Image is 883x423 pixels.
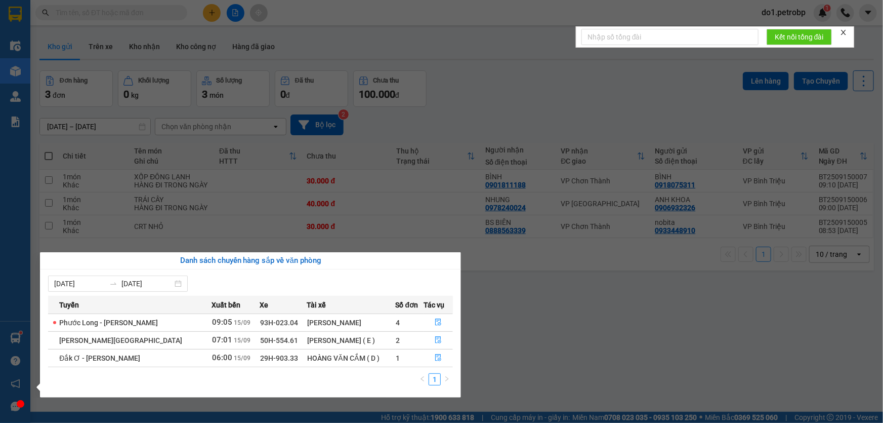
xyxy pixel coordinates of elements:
span: Số đơn [396,299,418,311]
span: 29H-903.33 [260,354,298,362]
span: close [840,29,847,36]
div: [PERSON_NAME] [307,317,395,328]
span: 93H-023.04 [260,319,298,327]
span: 15/09 [234,319,250,326]
span: Xuất bến [212,299,240,311]
button: left [416,373,429,386]
span: Kết nối tổng đài [775,31,824,43]
li: 1 [429,373,441,386]
span: file-done [435,336,442,344]
span: 15/09 [234,355,250,362]
button: file-done [424,350,452,366]
span: 2 [396,336,400,344]
span: Xe [260,299,268,311]
span: Đắk Ơ - [PERSON_NAME] [59,354,140,362]
button: file-done [424,315,452,331]
span: Phước Long - [PERSON_NAME] [59,319,158,327]
span: Tác vụ [424,299,444,311]
a: 1 [429,374,440,385]
span: file-done [435,354,442,362]
span: 09:05 [212,318,232,327]
div: HOÀNG VĂN CẮM ( D ) [307,353,395,364]
span: swap-right [109,280,117,288]
span: 06:00 [212,353,232,362]
span: [PERSON_NAME][GEOGRAPHIC_DATA] [59,336,182,344]
span: to [109,280,117,288]
span: Tuyến [59,299,79,311]
div: [PERSON_NAME] ( E ) [307,335,395,346]
span: right [444,376,450,382]
li: Previous Page [416,373,429,386]
input: Đến ngày [121,278,173,289]
button: Kết nối tổng đài [767,29,832,45]
span: 15/09 [234,337,250,344]
button: file-done [424,332,452,349]
span: 50H-554.61 [260,336,298,344]
button: right [441,373,453,386]
span: 4 [396,319,400,327]
input: Từ ngày [54,278,105,289]
div: Danh sách chuyến hàng sắp về văn phòng [48,255,453,267]
span: file-done [435,319,442,327]
span: 07:01 [212,335,232,344]
span: 1 [396,354,400,362]
li: Next Page [441,373,453,386]
span: Tài xế [307,299,326,311]
input: Nhập số tổng đài [581,29,759,45]
span: left [419,376,426,382]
